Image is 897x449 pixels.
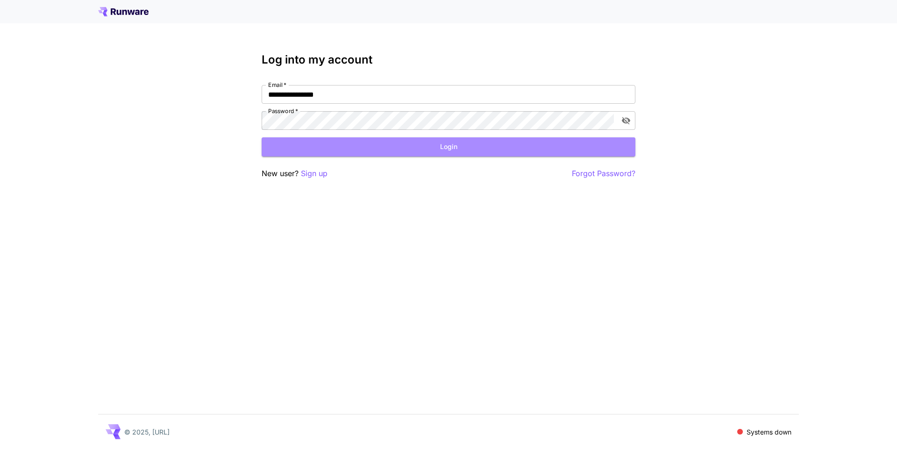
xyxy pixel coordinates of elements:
[262,53,635,66] h3: Log into my account
[268,107,298,115] label: Password
[618,112,634,129] button: toggle password visibility
[301,168,327,179] button: Sign up
[572,168,635,179] button: Forgot Password?
[124,427,170,437] p: © 2025, [URL]
[262,168,327,179] p: New user?
[268,81,286,89] label: Email
[747,427,791,437] p: Systems down
[262,137,635,157] button: Login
